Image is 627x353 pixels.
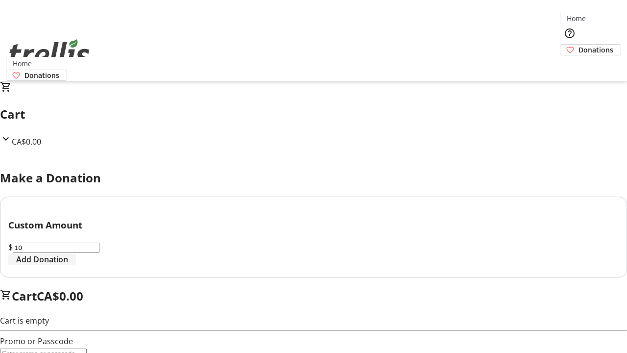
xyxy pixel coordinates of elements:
[579,45,613,55] span: Donations
[13,58,32,69] span: Home
[560,55,579,75] button: Cart
[6,28,93,77] img: Orient E2E Organization 0iFQ4CTjzl's Logo
[6,58,38,69] a: Home
[560,44,621,55] a: Donations
[567,13,586,24] span: Home
[560,13,592,24] a: Home
[8,242,13,252] span: $
[24,70,59,80] span: Donations
[12,136,41,147] span: CA$0.00
[13,243,99,253] input: Donation Amount
[16,253,68,265] span: Add Donation
[8,253,76,265] button: Add Donation
[6,70,67,81] a: Donations
[8,218,619,232] h3: Custom Amount
[560,24,579,43] button: Help
[37,288,83,304] span: CA$0.00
